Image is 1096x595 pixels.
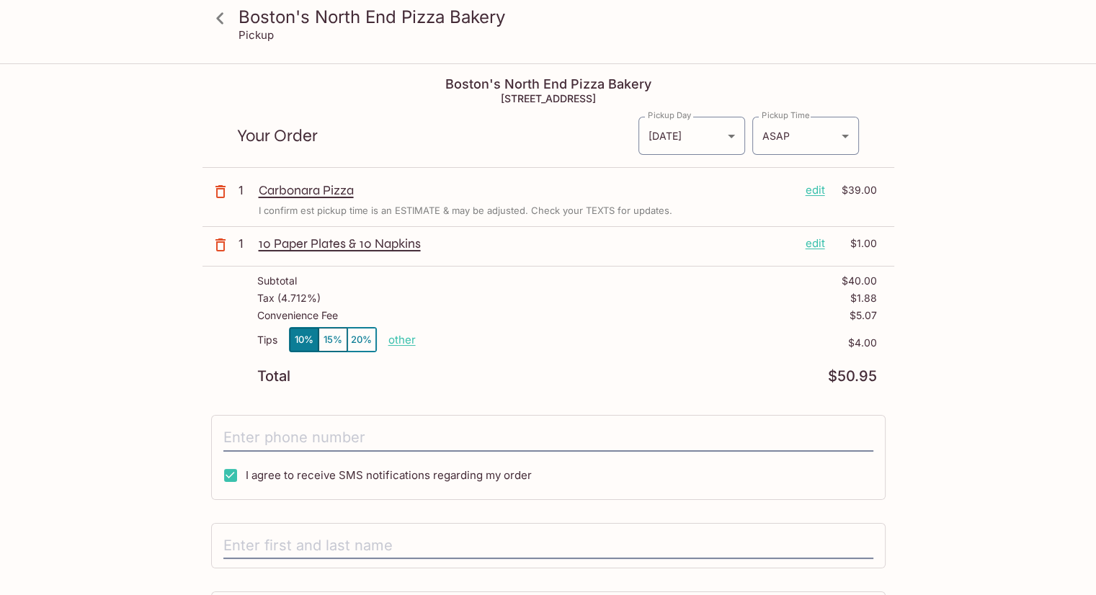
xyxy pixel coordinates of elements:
span: I agree to receive SMS notifications regarding my order [246,468,532,482]
p: Carbonara Pizza [259,182,794,198]
p: 10 Paper Plates & 10 Napkins [259,236,794,251]
h3: Boston's North End Pizza Bakery [239,6,883,28]
p: Total [257,370,290,383]
p: $1.88 [850,292,877,304]
p: edit [806,236,825,251]
p: $50.95 [828,370,877,383]
button: 20% [347,328,376,352]
p: Tax ( 4.712% ) [257,292,321,304]
p: $5.07 [850,310,877,321]
input: Enter first and last name [223,532,873,560]
p: $4.00 [416,337,877,349]
div: [DATE] [638,117,745,155]
button: 15% [318,328,347,352]
p: edit [806,182,825,198]
p: $39.00 [834,182,877,198]
p: $40.00 [842,275,877,287]
p: Your Order [237,129,638,143]
p: 1 [239,182,253,198]
p: Subtotal [257,275,297,287]
label: Pickup Time [762,109,810,121]
div: ASAP [752,117,859,155]
p: $1.00 [834,236,877,251]
input: Enter phone number [223,424,873,452]
p: Convenience Fee [257,310,338,321]
h5: [STREET_ADDRESS] [202,92,894,104]
button: other [388,333,416,346]
p: Tips [257,334,277,346]
p: I confirm est pickup time is an ESTIMATE & may be adjusted. Check your TEXTS for updates. [259,204,672,218]
p: 1 [239,236,253,251]
h4: Boston's North End Pizza Bakery [202,76,894,92]
button: 10% [290,328,318,352]
p: Pickup [239,28,274,42]
label: Pickup Day [648,109,691,121]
